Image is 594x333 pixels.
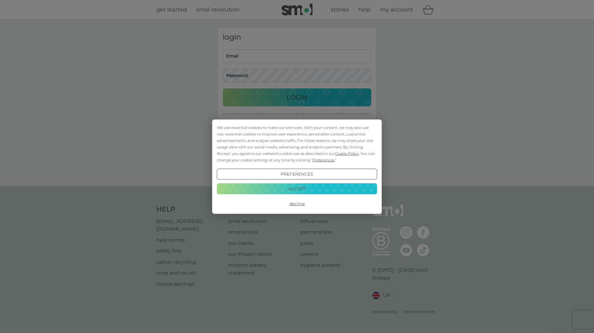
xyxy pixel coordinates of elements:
[335,151,359,156] span: Cookie Policy
[217,183,377,194] button: Accept
[217,198,377,209] button: Decline
[212,119,382,214] div: Cookie Consent Prompt
[312,157,335,162] span: Preferences
[217,169,377,180] button: Preferences
[217,124,377,163] div: We use essential cookies to make our site work. With your consent, we may also use non-essential ...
